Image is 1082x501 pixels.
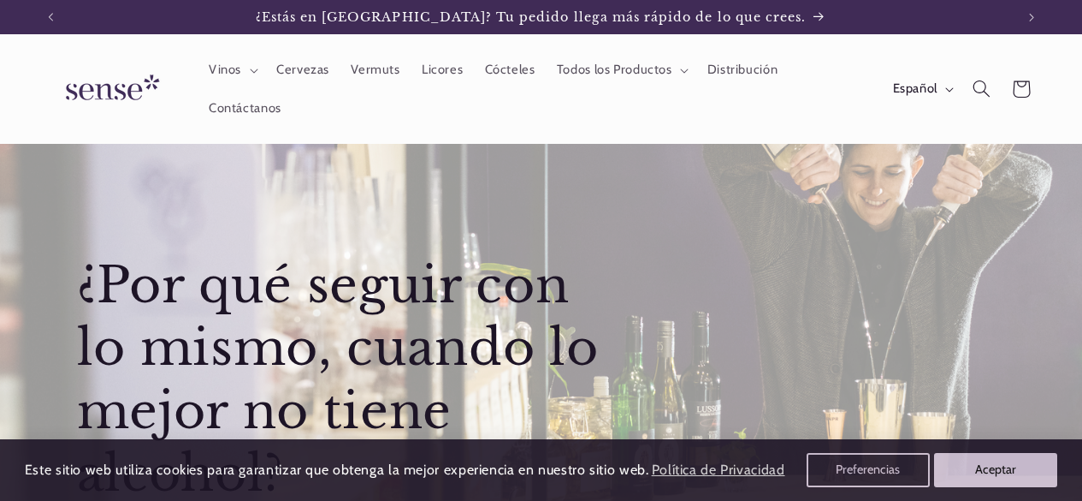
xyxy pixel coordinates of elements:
span: Contáctanos [209,100,281,116]
a: Distribución [696,51,789,89]
span: Vinos [209,62,241,78]
span: Español [893,80,937,98]
button: Aceptar [934,453,1057,487]
span: Licores [422,62,463,78]
a: Cócteles [474,51,546,89]
a: Política de Privacidad (opens in a new tab) [648,456,787,486]
a: Sense [38,58,180,121]
button: Preferencias [807,453,930,487]
span: Este sitio web utiliza cookies para garantizar que obtenga la mejor experiencia en nuestro sitio ... [25,462,649,478]
a: Cervezas [265,51,340,89]
span: Distribución [707,62,778,78]
span: Vermuts [351,62,399,78]
button: Español [882,72,961,106]
summary: Búsqueda [961,69,1001,109]
summary: Vinos [198,51,265,89]
span: Cervezas [276,62,329,78]
summary: Todos los Productos [546,51,696,89]
img: Sense [45,64,174,113]
a: Contáctanos [198,89,292,127]
span: ¿Estás en [GEOGRAPHIC_DATA]? Tu pedido llega más rápido de lo que crees. [256,9,807,25]
span: Cócteles [485,62,535,78]
a: Licores [411,51,474,89]
span: Todos los Productos [557,62,672,78]
a: Vermuts [340,51,411,89]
